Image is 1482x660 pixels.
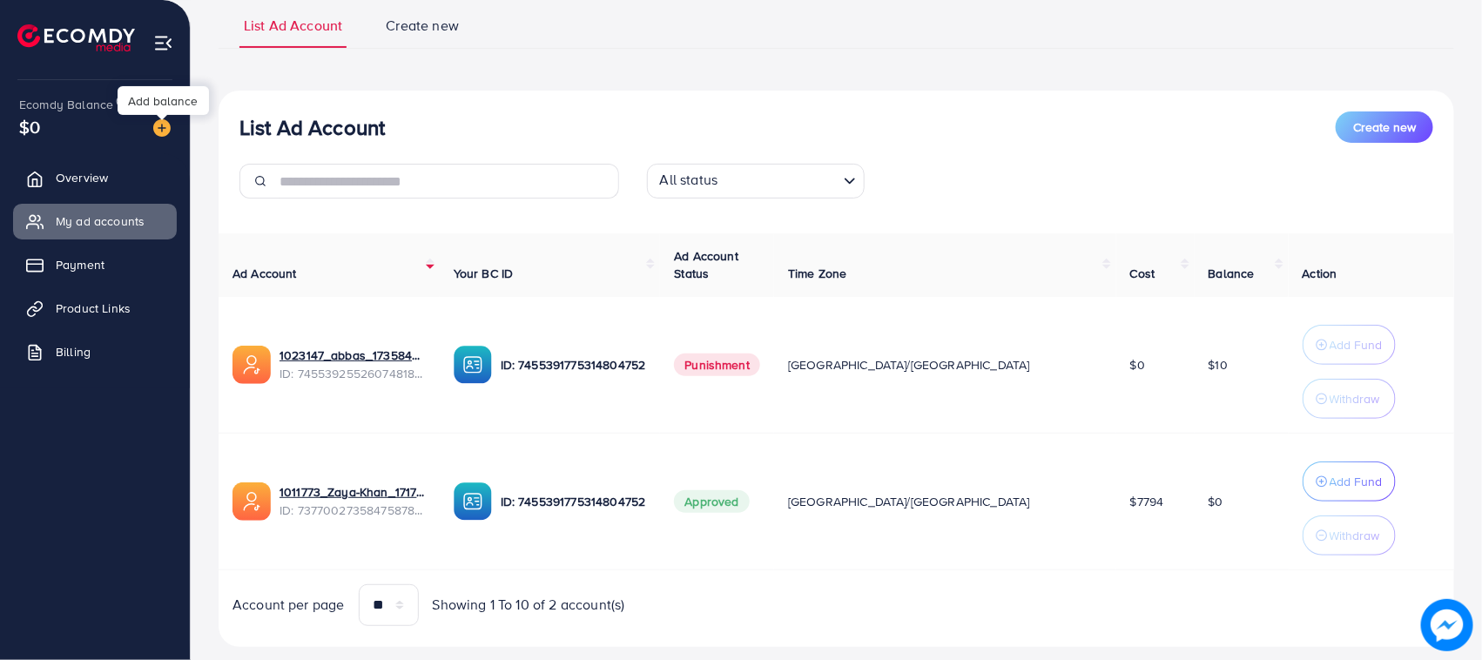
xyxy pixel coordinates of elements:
span: Overview [56,169,108,186]
a: Billing [13,334,177,369]
div: <span class='underline'>1023147_abbas_1735843853887</span></br>7455392552607481857 [280,347,426,382]
span: Product Links [56,300,131,317]
span: ID: 7377002735847587841 [280,502,426,519]
span: All status [657,166,722,194]
p: Withdraw [1330,388,1380,409]
input: Search for option [723,167,836,194]
span: $10 [1209,356,1228,374]
span: [GEOGRAPHIC_DATA]/[GEOGRAPHIC_DATA] [788,493,1030,510]
button: Add Fund [1303,325,1396,365]
img: ic-ba-acc.ded83a64.svg [454,346,492,384]
span: $7794 [1130,493,1164,510]
span: Account per page [232,595,345,615]
span: List Ad Account [244,16,342,36]
span: Ad Account Status [674,247,738,282]
span: Balance [1209,265,1255,282]
span: Time Zone [788,265,846,282]
img: image [1421,599,1473,651]
p: ID: 7455391775314804752 [501,354,647,375]
span: Ecomdy Balance [19,96,113,113]
span: Your BC ID [454,265,514,282]
span: Action [1303,265,1337,282]
img: ic-ads-acc.e4c84228.svg [232,482,271,521]
img: ic-ads-acc.e4c84228.svg [232,346,271,384]
p: Withdraw [1330,525,1380,546]
p: Add Fund [1330,334,1383,355]
span: ID: 7455392552607481857 [280,365,426,382]
a: Payment [13,247,177,282]
a: My ad accounts [13,204,177,239]
h3: List Ad Account [239,115,385,140]
img: logo [17,24,135,51]
span: Punishment [674,354,760,376]
span: My ad accounts [56,212,145,230]
p: ID: 7455391775314804752 [501,491,647,512]
span: Showing 1 To 10 of 2 account(s) [433,595,625,615]
button: Create new [1336,111,1433,143]
span: $0 [1209,493,1223,510]
p: Add Fund [1330,471,1383,492]
div: Add balance [118,86,209,115]
span: Cost [1130,265,1155,282]
a: Product Links [13,291,177,326]
span: Create new [1353,118,1416,136]
span: Ad Account [232,265,297,282]
img: ic-ba-acc.ded83a64.svg [454,482,492,521]
img: image [153,119,171,137]
img: menu [153,33,173,53]
span: Payment [56,256,104,273]
a: 1023147_abbas_1735843853887 [280,347,426,364]
button: Withdraw [1303,515,1396,556]
a: Overview [13,160,177,195]
button: Add Fund [1303,461,1396,502]
a: 1011773_Zaya-Khan_1717592302951 [280,483,426,501]
span: Approved [674,490,749,513]
span: $0 [1130,356,1145,374]
span: Billing [56,343,91,360]
span: Create new [386,16,459,36]
button: Withdraw [1303,379,1396,419]
span: [GEOGRAPHIC_DATA]/[GEOGRAPHIC_DATA] [788,356,1030,374]
span: $0 [19,114,40,139]
div: <span class='underline'>1011773_Zaya-Khan_1717592302951</span></br>7377002735847587841 [280,483,426,519]
div: Search for option [647,164,865,199]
